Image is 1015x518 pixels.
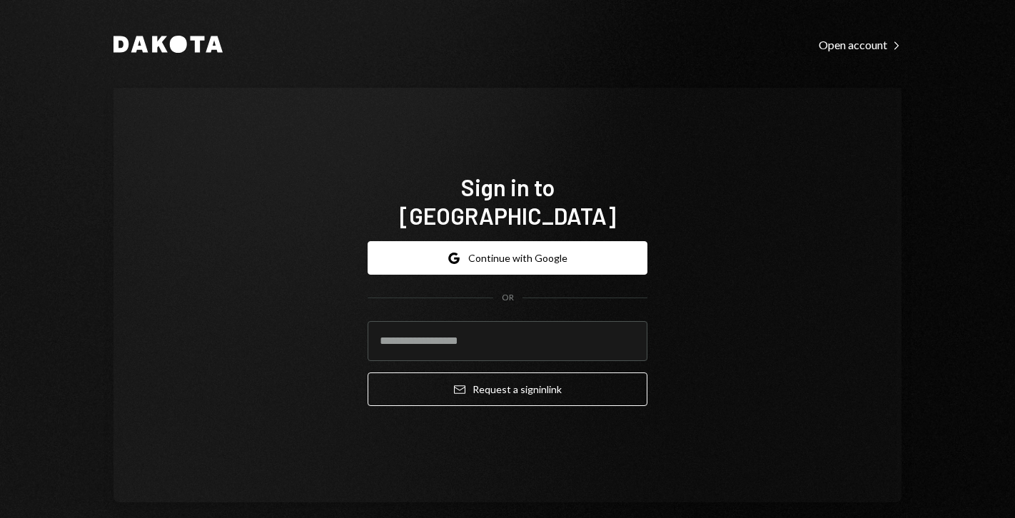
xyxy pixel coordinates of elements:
h1: Sign in to [GEOGRAPHIC_DATA] [368,173,647,230]
div: Open account [819,38,902,52]
button: Continue with Google [368,241,647,275]
a: Open account [819,36,902,52]
div: OR [502,292,514,304]
button: Request a signinlink [368,372,647,406]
